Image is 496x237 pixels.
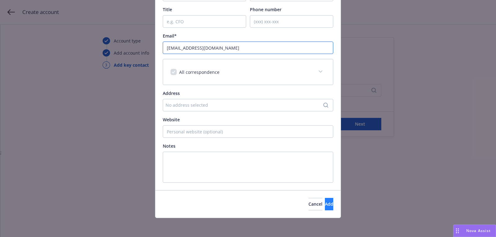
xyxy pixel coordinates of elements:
[453,225,496,237] button: Nova Assist
[163,7,172,12] span: Title
[163,125,333,138] input: Personal website (optional)
[163,33,177,39] span: Email*
[179,69,219,75] span: All correspondence
[308,198,322,210] button: Cancel
[454,225,461,237] div: Drag to move
[466,228,491,233] span: Nova Assist
[163,42,333,54] input: example@email.com
[163,15,246,28] input: e.g. CFO
[163,99,333,111] button: No address selected
[325,201,333,207] span: Add
[163,117,180,123] span: Website
[163,143,175,149] span: Notes
[323,103,328,108] svg: Search
[163,90,180,96] span: Address
[250,15,333,28] input: (xxx) xxx-xxx
[166,102,324,108] div: No address selected
[250,7,281,12] span: Phone number
[308,201,322,207] span: Cancel
[325,198,333,210] button: Add
[163,59,333,85] div: All correspondence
